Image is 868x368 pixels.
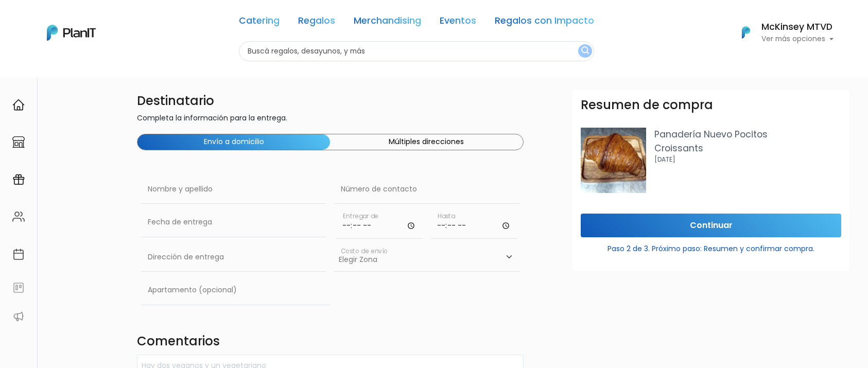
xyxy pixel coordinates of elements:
[47,25,96,41] img: PlanIt Logo
[581,214,841,238] input: Continuar
[298,16,335,29] a: Regalos
[141,208,326,237] input: Fecha de entrega
[654,142,842,155] p: Croissants
[581,46,589,56] img: search_button-432b6d5273f82d61273b3651a40e1bd1b912527efae98b1b7a1b2c0702e16a8d.svg
[141,243,326,272] input: Dirección de entrega
[137,134,330,150] button: Envío a domicilio
[141,175,326,204] input: Nombre y apellido
[735,21,757,44] img: PlanIt Logo
[495,16,594,29] a: Regalos con Impacto
[654,155,842,164] p: [DATE]
[12,282,25,294] img: feedback-78b5a0c8f98aac82b08bfc38622c3050aee476f2c9584af64705fc4e61158814.svg
[239,41,594,61] input: Buscá regalos, desayunos, y más
[12,173,25,186] img: campaigns-02234683943229c281be62815700db0a1741e53638e28bf9629b52c665b00959.svg
[354,16,421,29] a: Merchandising
[581,128,646,192] img: WhatsApp_Image_2023-08-31_at_13.46.34.jpeg
[137,334,524,351] h4: Comentarios
[336,208,423,239] input: Horario
[334,175,519,204] input: Número de contacto
[12,248,25,260] img: calendar-87d922413cdce8b2cf7b7f5f62616a5cf9e4887200fb71536465627b3292af00.svg
[12,310,25,323] img: partners-52edf745621dab592f3b2c58e3bca9d71375a7ef29c3b500c9f145b62cc070d4.svg
[137,94,524,109] h4: Destinatario
[440,16,476,29] a: Eventos
[12,99,25,111] img: home-e721727adea9d79c4d83392d1f703f7f8bce08238fde08b1acbfd93340b81755.svg
[137,113,524,126] p: Completa la información para la entrega.
[654,128,842,141] p: Panadería Nuevo Pocitos
[431,208,517,239] input: Hasta
[761,23,834,32] h6: McKinsey MTVD
[239,16,280,29] a: Catering
[12,136,25,148] img: marketplace-4ceaa7011d94191e9ded77b95e3339b90024bf715f7c57f8cf31f2d8c509eaba.svg
[12,211,25,223] img: people-662611757002400ad9ed0e3c099ab2801c6687ba6c219adb57efc949bc21e19d.svg
[581,239,841,254] p: Paso 2 de 3. Próximo paso: Resumen y confirmar compra.
[761,36,834,43] p: Ver más opciones
[141,276,330,305] input: Apartamento (opcional)
[728,19,834,46] button: PlanIt Logo McKinsey MTVD Ver más opciones
[330,134,523,150] button: Múltiples direcciones
[581,98,713,113] h3: Resumen de compra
